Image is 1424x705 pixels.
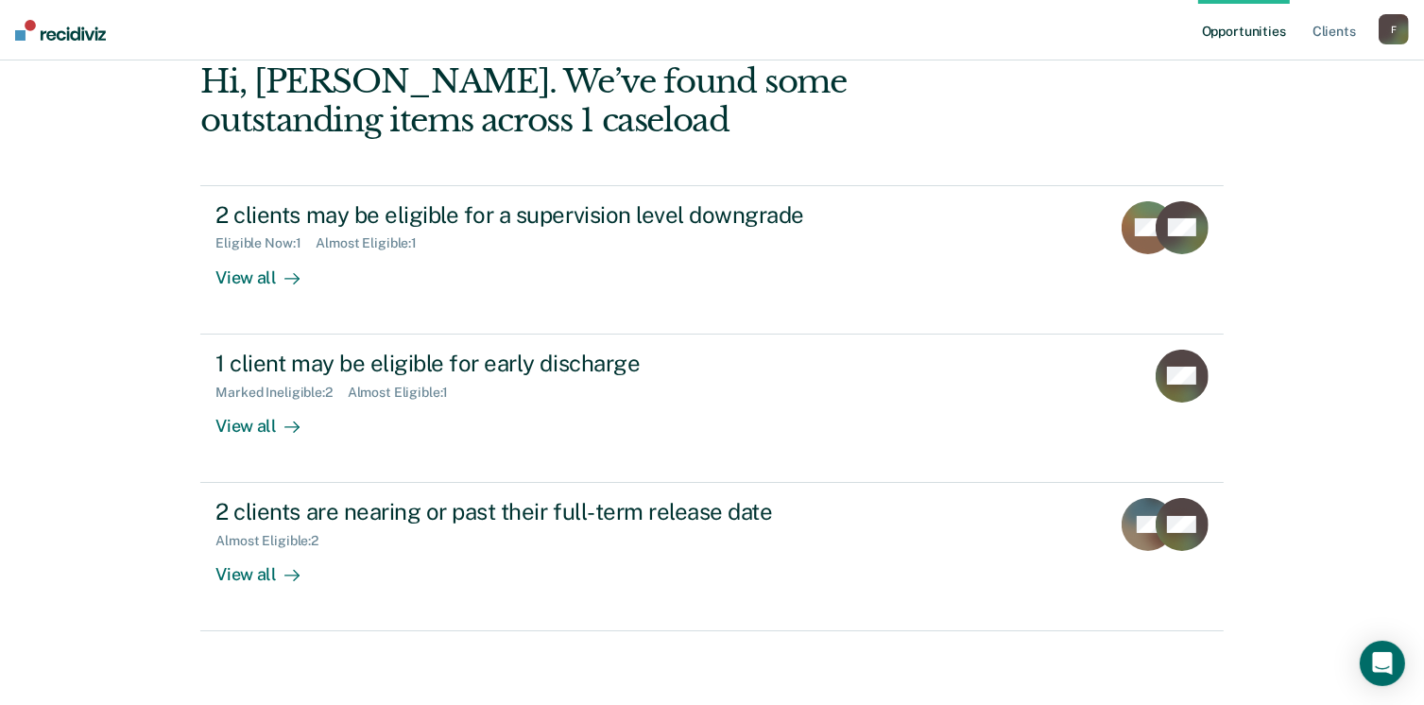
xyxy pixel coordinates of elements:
[215,385,347,401] div: Marked Ineligible : 2
[215,251,321,288] div: View all
[215,201,879,229] div: 2 clients may be eligible for a supervision level downgrade
[1360,641,1405,686] div: Open Intercom Messenger
[215,498,879,525] div: 2 clients are nearing or past their full-term release date
[200,483,1223,631] a: 2 clients are nearing or past their full-term release dateAlmost Eligible:2View all
[215,549,321,586] div: View all
[215,533,334,549] div: Almost Eligible : 2
[215,235,316,251] div: Eligible Now : 1
[348,385,464,401] div: Almost Eligible : 1
[316,235,432,251] div: Almost Eligible : 1
[215,400,321,437] div: View all
[200,62,1019,140] div: Hi, [PERSON_NAME]. We’ve found some outstanding items across 1 caseload
[1379,14,1409,44] button: F
[200,335,1223,483] a: 1 client may be eligible for early dischargeMarked Ineligible:2Almost Eligible:1View all
[215,350,879,377] div: 1 client may be eligible for early discharge
[200,185,1223,335] a: 2 clients may be eligible for a supervision level downgradeEligible Now:1Almost Eligible:1View all
[15,20,106,41] img: Recidiviz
